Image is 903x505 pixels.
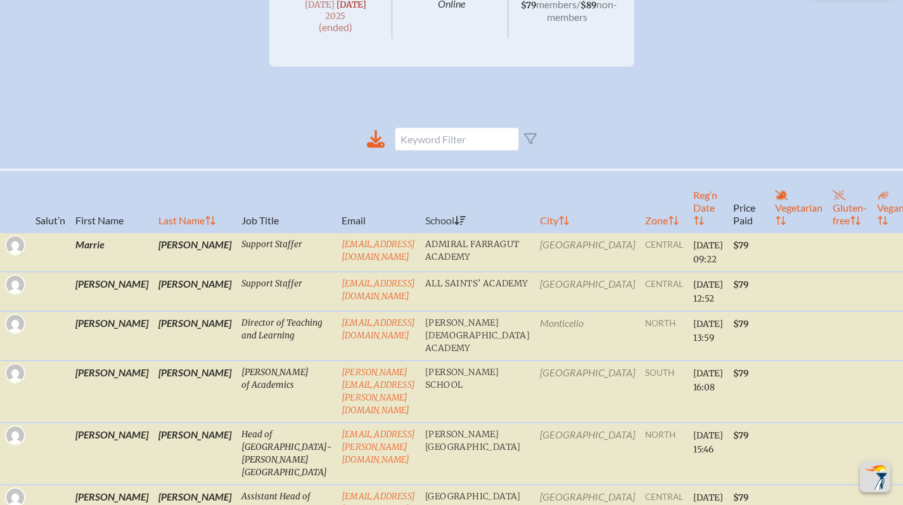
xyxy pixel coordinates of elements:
td: [PERSON_NAME] School [420,361,535,423]
td: north [640,311,688,361]
span: $79 [733,240,748,251]
td: south [640,361,688,423]
td: [PERSON_NAME] [153,272,236,311]
th: Vegetarian [770,170,828,233]
td: north [640,423,688,485]
th: Reg’n Date [688,170,728,233]
span: (ended) [319,21,352,33]
td: [GEOGRAPHIC_DATA] [535,361,640,423]
span: $79 [733,492,748,503]
span: [DATE] 13:59 [693,319,723,343]
td: [PERSON_NAME][DEMOGRAPHIC_DATA] Academy [420,311,535,361]
img: Gravatar [6,236,24,254]
img: Gravatar [6,276,24,293]
input: Keyword Filter [395,127,519,151]
td: [PERSON_NAME] of Academics [236,361,336,423]
span: [DATE] 12:52 [693,279,723,304]
th: First Name [70,170,153,233]
span: $79 [733,430,748,441]
td: [PERSON_NAME][GEOGRAPHIC_DATA] [420,423,535,485]
td: [GEOGRAPHIC_DATA] [535,233,640,272]
div: Download to CSV [367,130,385,148]
a: [EMAIL_ADDRESS][DOMAIN_NAME] [342,239,415,262]
th: Email [336,170,420,233]
td: Support Staffer [236,272,336,311]
td: central [640,272,688,311]
td: Support Staffer [236,233,336,272]
span: 2025 [290,11,382,21]
a: [EMAIL_ADDRESS][PERSON_NAME][DOMAIN_NAME] [342,429,415,465]
td: [PERSON_NAME] [70,311,153,361]
td: Head of [GEOGRAPHIC_DATA]-[PERSON_NAME][GEOGRAPHIC_DATA] [236,423,336,485]
img: To the top [862,464,888,490]
img: Gravatar [6,315,24,333]
th: Zone [640,170,688,233]
span: [DATE] 15:46 [693,430,723,455]
td: central [640,233,688,272]
span: $79 [733,368,748,379]
td: Marrie [70,233,153,272]
td: Admiral Farragut Academy [420,233,535,272]
td: Director of Teaching and Learning [236,311,336,361]
a: [PERSON_NAME][EMAIL_ADDRESS][PERSON_NAME][DOMAIN_NAME] [342,367,415,416]
span: [DATE] 16:08 [693,368,723,393]
td: [PERSON_NAME] [70,272,153,311]
td: [GEOGRAPHIC_DATA] [535,423,640,485]
th: Gluten-free [828,170,872,233]
td: All Saints’ Academy [420,272,535,311]
th: Price Paid [728,170,770,233]
th: Salut’n [30,170,70,233]
td: [PERSON_NAME] [153,423,236,485]
td: Monticello [535,311,640,361]
span: [DATE] 09:22 [693,240,723,265]
th: Last Name [153,170,236,233]
td: [PERSON_NAME] [153,361,236,423]
th: Job Title [236,170,336,233]
th: City [535,170,640,233]
td: [GEOGRAPHIC_DATA] [535,272,640,311]
img: Gravatar [6,426,24,444]
a: [EMAIL_ADDRESS][DOMAIN_NAME] [342,278,415,302]
td: [PERSON_NAME] [70,361,153,423]
td: [PERSON_NAME] [70,423,153,485]
td: [PERSON_NAME] [153,233,236,272]
img: Gravatar [6,364,24,382]
span: $79 [733,279,748,290]
td: [PERSON_NAME] [153,311,236,361]
a: [EMAIL_ADDRESS][DOMAIN_NAME] [342,317,415,341]
button: Scroll Top [860,462,890,492]
span: $79 [733,319,748,329]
